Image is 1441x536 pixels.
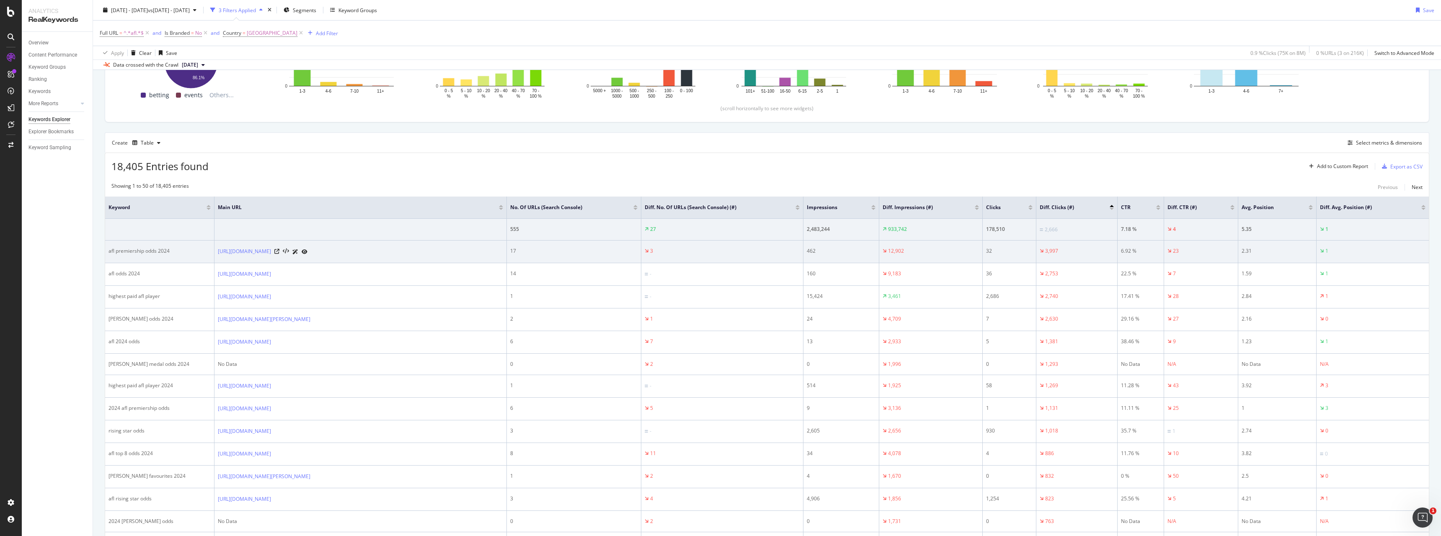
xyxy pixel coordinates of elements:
[648,94,655,98] text: 500
[28,87,87,96] a: Keywords
[1037,84,1040,88] text: 0
[746,89,755,93] text: 101+
[510,472,638,480] div: 1
[1356,139,1422,146] div: Select metrics & dimensions
[1320,453,1323,455] img: Equal
[283,249,289,254] button: View HTML Source
[377,89,384,93] text: 11+
[1325,247,1328,255] div: 1
[218,204,486,211] span: Main URL
[285,84,287,88] text: 0
[650,270,651,278] div: -
[1167,360,1176,368] div: N/A
[218,495,271,503] a: [URL][DOMAIN_NAME]
[152,29,161,37] button: and
[666,94,673,98] text: 250
[1209,89,1215,93] text: 1-3
[986,404,1033,412] div: 1
[350,89,359,93] text: 7-10
[111,6,148,13] span: [DATE] - [DATE]
[1045,338,1058,345] div: 1,381
[630,94,639,98] text: 1000
[218,450,271,458] a: [URL][DOMAIN_NAME]
[1325,450,1328,458] div: 0
[28,87,51,96] div: Keywords
[888,84,891,88] text: 0
[1242,427,1313,435] div: 2.74
[1242,293,1313,300] div: 2.84
[218,360,503,368] div: No Data
[499,94,503,98] text: %
[512,88,525,93] text: 40 - 70
[1379,160,1423,173] button: Export as CSV
[482,94,485,98] text: %
[292,247,298,256] a: AI Url Details
[986,315,1033,323] div: 7
[211,29,220,37] button: and
[28,39,49,47] div: Overview
[888,338,901,345] div: 2,933
[510,270,638,277] div: 14
[108,404,211,412] div: 2024 afl premiership odds
[986,382,1033,389] div: 58
[108,293,211,300] div: highest paid afl player
[1120,94,1123,98] text: %
[141,140,154,145] div: Table
[986,247,1033,255] div: 32
[986,204,1016,211] span: Clicks
[650,382,651,390] div: -
[206,90,237,100] span: Others...
[28,51,87,60] a: Content Performance
[1045,360,1058,368] div: 1,293
[1242,204,1296,211] span: Avg. Position
[464,94,468,98] text: %
[100,29,118,36] span: Full URL
[28,63,66,72] div: Keyword Groups
[108,360,211,368] div: [PERSON_NAME] medal odds 2024
[113,61,178,69] div: Data crossed with the Crawl
[28,51,77,60] div: Content Performance
[1121,293,1160,300] div: 17.41 %
[1067,94,1071,98] text: %
[1371,46,1434,60] button: Switch to Advanced Mode
[510,225,638,233] div: 555
[645,204,783,211] span: Diff. No. of URLs (Search Console) (#)
[530,94,542,98] text: 100 %
[1173,404,1179,412] div: 25
[888,247,904,255] div: 12,902
[223,29,241,36] span: Country
[100,3,200,17] button: [DATE] - [DATE]vs[DATE] - [DATE]
[510,360,638,368] div: 0
[1102,94,1106,98] text: %
[986,360,1033,368] div: 0
[1045,404,1058,412] div: 1,131
[247,27,297,39] span: [GEOGRAPHIC_DATA]
[807,360,875,368] div: 0
[1344,138,1422,148] button: Select metrics & dimensions
[218,427,271,435] a: [URL][DOMAIN_NAME]
[182,61,198,69] span: 2025 Jun. 26th
[218,293,271,301] a: [URL][DOMAIN_NAME]
[1242,404,1313,412] div: 1
[447,94,451,98] text: %
[888,270,901,277] div: 9,183
[645,273,648,275] img: Equal
[593,88,606,93] text: 5000 +
[165,29,190,36] span: Is Branded
[611,88,623,93] text: 1000 -
[986,338,1033,345] div: 5
[1242,225,1313,233] div: 5.35
[1243,89,1250,93] text: 4-6
[647,88,656,93] text: 250 -
[980,89,987,93] text: 11+
[218,270,271,278] a: [URL][DOMAIN_NAME]
[243,29,245,36] span: =
[28,75,47,84] div: Ranking
[1173,338,1176,345] div: 9
[1173,247,1179,255] div: 23
[111,182,189,192] div: Showing 1 to 50 of 18,405 entries
[195,27,202,39] span: No
[807,404,875,412] div: 9
[1045,382,1058,389] div: 1,269
[1390,163,1423,170] div: Export as CSV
